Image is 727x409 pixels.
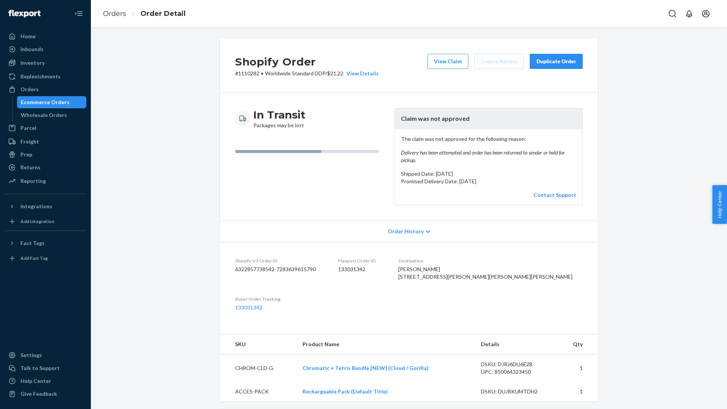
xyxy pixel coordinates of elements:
[253,108,306,129] div: Packages may be lost
[21,111,67,119] div: Wholesale Orders
[5,83,86,95] a: Orders
[235,304,262,311] a: 133031342
[475,334,558,354] th: Details
[20,164,41,171] div: Returns
[220,354,296,382] td: CHROM-CLD-G
[5,70,86,83] a: Replenishments
[5,388,86,400] button: Give Feedback
[5,43,86,55] a: Inbounds
[220,382,296,401] td: ACCES-PACK
[235,296,326,302] dt: Buyer Order Tracking
[5,362,86,374] a: Talk to Support
[20,33,36,40] div: Home
[20,45,44,53] div: Inbounds
[20,239,45,247] div: Fast Tags
[682,6,697,21] button: Open notifications
[20,218,54,225] div: Add Integration
[5,175,86,187] a: Reporting
[401,149,576,164] em: Delivery has been attempted and order has been returned to sender or held for pickup.
[401,135,576,164] p: The claim was not approved for the following reason:
[5,122,86,134] a: Parcel
[265,70,325,76] span: Worldwide Standard DDP
[558,354,598,382] td: 1
[5,237,86,249] button: Fast Tags
[530,54,583,69] button: Duplicate Order
[534,192,576,198] a: Contact Support
[103,9,126,18] a: Orders
[401,178,576,185] p: Promised Delivery Date: [DATE]
[220,334,296,354] th: SKU
[21,98,69,106] div: Ecommerce Orders
[5,161,86,173] a: Returns
[474,54,524,69] button: Create Return
[395,108,582,129] header: Claim was not approved
[20,203,52,210] div: Integrations
[235,265,326,273] dd: 6322857738542-7283639615790
[261,70,264,76] span: •
[8,10,41,17] img: Flexport logo
[17,109,87,121] a: Wholesale Orders
[338,258,386,264] dt: Flexport Order ID
[481,388,552,395] div: DSKU: DUJRKUMTDH2
[5,148,86,161] a: Prep
[558,334,598,354] th: Qty
[20,73,61,80] div: Replenishments
[296,334,474,354] th: Product Name
[5,57,86,69] a: Inventory
[5,30,86,42] a: Home
[481,361,552,368] div: DSKU: DJRJ6DU6E2B
[665,6,680,21] button: Open Search Box
[253,108,306,122] h3: In Transit
[398,258,583,264] dt: Destination
[235,54,379,70] h2: Shopify Order
[20,59,45,67] div: Inventory
[5,375,86,387] a: Help Center
[20,177,46,185] div: Reporting
[5,252,86,264] a: Add Fast Tag
[20,255,48,261] div: Add Fast Tag
[20,351,42,359] div: Settings
[17,96,87,108] a: Ecommerce Orders
[20,151,32,158] div: Prep
[235,70,379,77] p: # 1110282 / $21.22
[536,58,576,65] div: Duplicate Order
[20,124,36,132] div: Parcel
[20,364,60,372] div: Talk to Support
[20,86,39,93] div: Orders
[140,9,186,18] a: Order Detail
[427,54,468,69] button: View Claim
[235,258,326,264] dt: Shopify V3 Order ID
[71,6,86,21] button: Close Navigation
[20,390,57,398] div: Give Feedback
[20,377,51,385] div: Help Center
[401,170,576,178] p: Shipped Date: [DATE]
[303,365,429,371] a: Chromatic + Tetris Bundle [NEW] (Cloud / Gorilla)
[698,6,713,21] button: Open account menu
[558,382,598,401] td: 1
[5,215,86,228] a: Add Integration
[398,266,573,280] span: [PERSON_NAME] [STREET_ADDRESS][PERSON_NAME][PERSON_NAME][PERSON_NAME]
[338,265,386,273] dd: 133031342
[5,200,86,212] button: Integrations
[388,228,424,235] span: Order History
[712,185,727,224] button: Help Center
[5,349,86,361] a: Settings
[481,368,552,376] div: UPC: 850064323450
[343,70,379,77] button: View Details
[20,138,39,145] div: Freight
[5,136,86,148] a: Freight
[97,3,192,25] ol: breadcrumbs
[303,388,388,395] a: Rechargeable Pack (Default Title)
